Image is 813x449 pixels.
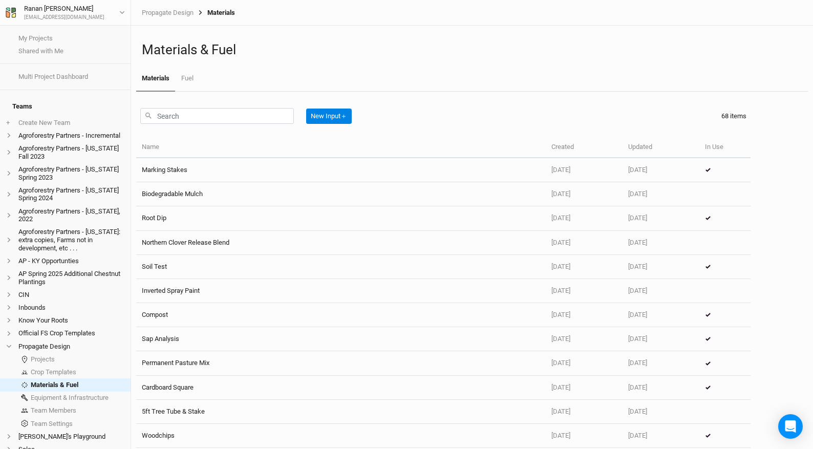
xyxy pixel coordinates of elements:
[551,190,570,198] span: Dec 15, 2022 6:47 PM
[628,311,647,318] span: Feb 15, 2023 3:36 PM
[623,136,699,158] th: Updated
[628,239,647,246] span: Dec 15, 2022 6:47 PM
[136,303,546,327] td: Compost
[551,359,570,367] span: Feb 15, 2023 3:36 PM
[136,66,175,92] a: Materials
[551,166,570,174] span: Dec 15, 2022 6:47 PM
[142,9,194,17] a: Propagate Design
[136,182,546,206] td: Biodegradable Mulch
[551,239,570,246] span: Dec 15, 2022 6:47 PM
[721,112,746,121] div: 68 items
[194,9,235,17] div: Materials
[628,263,647,270] span: Dec 15, 2022 6:47 PM
[628,359,647,367] span: Feb 15, 2023 3:36 PM
[551,335,570,343] span: Feb 15, 2023 3:36 PM
[136,279,546,303] td: Inverted Spray Paint
[6,119,10,127] span: +
[136,424,546,448] td: Woodchips
[551,408,570,415] span: Feb 15, 2023 3:36 PM
[628,214,647,222] span: Dec 15, 2022 6:47 PM
[136,400,546,424] td: 5ft Tree Tube & Stake
[136,231,546,255] td: Northern Clover Release Blend
[628,383,647,391] span: Feb 15, 2023 3:36 PM
[142,42,802,58] h1: Materials & Fuel
[551,311,570,318] span: Feb 15, 2023 3:36 PM
[306,109,352,124] button: New Input＋
[24,14,104,22] div: [EMAIL_ADDRESS][DOMAIN_NAME]
[551,287,570,294] span: Feb 15, 2023 3:36 PM
[551,383,570,391] span: Feb 15, 2023 3:36 PM
[551,263,570,270] span: Dec 15, 2022 6:47 PM
[628,408,647,415] span: Feb 15, 2023 3:36 PM
[136,327,546,351] td: Sap Analysis
[136,136,546,158] th: Name
[136,206,546,230] td: Root Dip
[551,214,570,222] span: Dec 15, 2022 6:47 PM
[628,287,647,294] span: Feb 15, 2023 3:36 PM
[699,136,751,158] th: In Use
[551,432,570,439] span: Feb 15, 2023 3:36 PM
[24,4,104,14] div: Ranan [PERSON_NAME]
[628,166,647,174] span: Dec 15, 2022 6:47 PM
[6,96,124,117] h4: Teams
[5,3,125,22] button: Ranan [PERSON_NAME][EMAIL_ADDRESS][DOMAIN_NAME]
[136,255,546,279] td: Soil Test
[136,158,546,182] td: Marking Stakes
[628,432,647,439] span: Feb 15, 2023 3:36 PM
[136,351,546,375] td: Permanent Pasture Mix
[546,136,623,158] th: Created
[175,66,199,91] a: Fuel
[628,335,647,343] span: Feb 15, 2023 3:36 PM
[136,376,546,400] td: Cardboard Square
[140,108,294,124] input: Search
[628,190,647,198] span: Dec 15, 2022 6:47 PM
[778,414,803,439] div: Open Intercom Messenger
